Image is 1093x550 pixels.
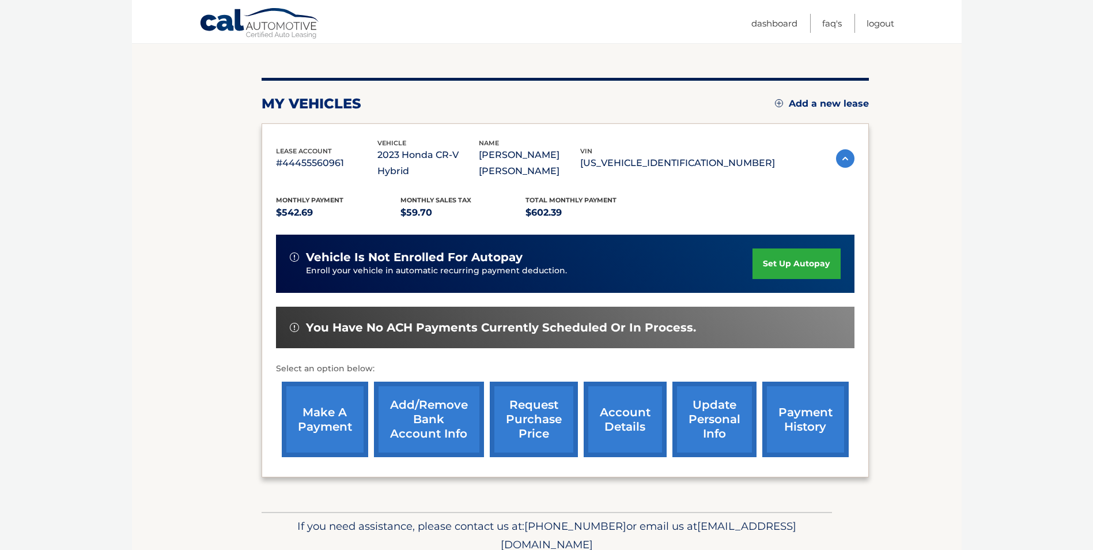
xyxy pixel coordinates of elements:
[400,205,525,221] p: $59.70
[490,382,578,457] a: request purchase price
[262,95,361,112] h2: my vehicles
[276,196,343,204] span: Monthly Payment
[306,250,523,265] span: vehicle is not enrolled for autopay
[374,382,484,457] a: Add/Remove bank account info
[580,155,775,171] p: [US_VEHICLE_IDENTIFICATION_NUMBER]
[479,147,580,179] p: [PERSON_NAME] [PERSON_NAME]
[400,196,471,204] span: Monthly sales Tax
[525,196,617,204] span: Total Monthly Payment
[276,205,401,221] p: $542.69
[276,155,377,171] p: #44455560961
[377,139,406,147] span: vehicle
[751,14,797,33] a: Dashboard
[276,147,332,155] span: lease account
[306,265,753,277] p: Enroll your vehicle in automatic recurring payment deduction.
[290,253,299,262] img: alert-white.svg
[479,139,499,147] span: name
[584,382,667,457] a: account details
[672,382,757,457] a: update personal info
[836,149,854,168] img: accordion-active.svg
[282,382,368,457] a: make a payment
[524,519,626,533] span: [PHONE_NUMBER]
[775,99,783,107] img: add.svg
[775,98,869,110] a: Add a new lease
[525,205,650,221] p: $602.39
[306,321,696,335] span: You have no ACH payments currently scheduled or in process.
[822,14,842,33] a: FAQ's
[762,382,849,457] a: payment history
[580,147,592,155] span: vin
[290,323,299,332] img: alert-white.svg
[377,147,479,179] p: 2023 Honda CR-V Hybrid
[752,248,840,279] a: set up autopay
[276,362,854,376] p: Select an option below:
[199,7,320,41] a: Cal Automotive
[867,14,894,33] a: Logout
